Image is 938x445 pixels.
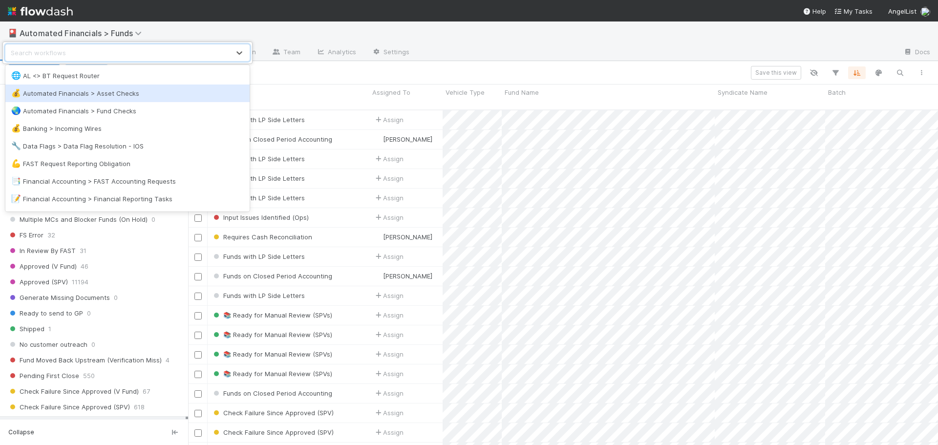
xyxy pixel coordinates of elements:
[11,124,21,132] span: 💰
[11,106,21,115] span: 🌏
[11,106,244,116] div: Automated Financials > Fund Checks
[11,176,244,186] div: Financial Accounting > FAST Accounting Requests
[11,159,21,168] span: 💪
[11,141,244,151] div: Data Flags > Data Flag Resolution - IOS
[11,124,244,133] div: Banking > Incoming Wires
[11,48,66,58] div: Search workflows
[11,71,244,81] div: AL <> BT Request Router
[11,142,21,150] span: 🔧
[11,89,21,97] span: 💰
[11,194,244,204] div: Financial Accounting > Financial Reporting Tasks
[11,159,244,169] div: FAST Request Reporting Obligation
[11,177,21,185] span: 📑
[11,88,244,98] div: Automated Financials > Asset Checks
[11,194,21,203] span: 📝
[11,71,21,80] span: 🌐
